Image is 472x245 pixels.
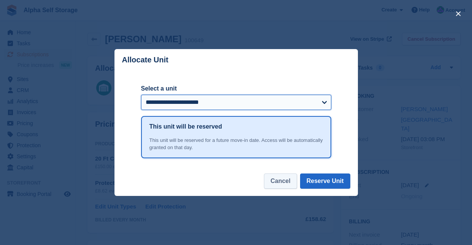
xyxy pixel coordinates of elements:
[300,173,350,189] button: Reserve Unit
[452,8,464,20] button: close
[141,84,331,93] label: Select a unit
[122,56,168,64] p: Allocate Unit
[264,173,297,189] button: Cancel
[149,137,323,151] div: This unit will be reserved for a future move-in date. Access will be automatically granted on tha...
[149,122,222,131] h1: This unit will be reserved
